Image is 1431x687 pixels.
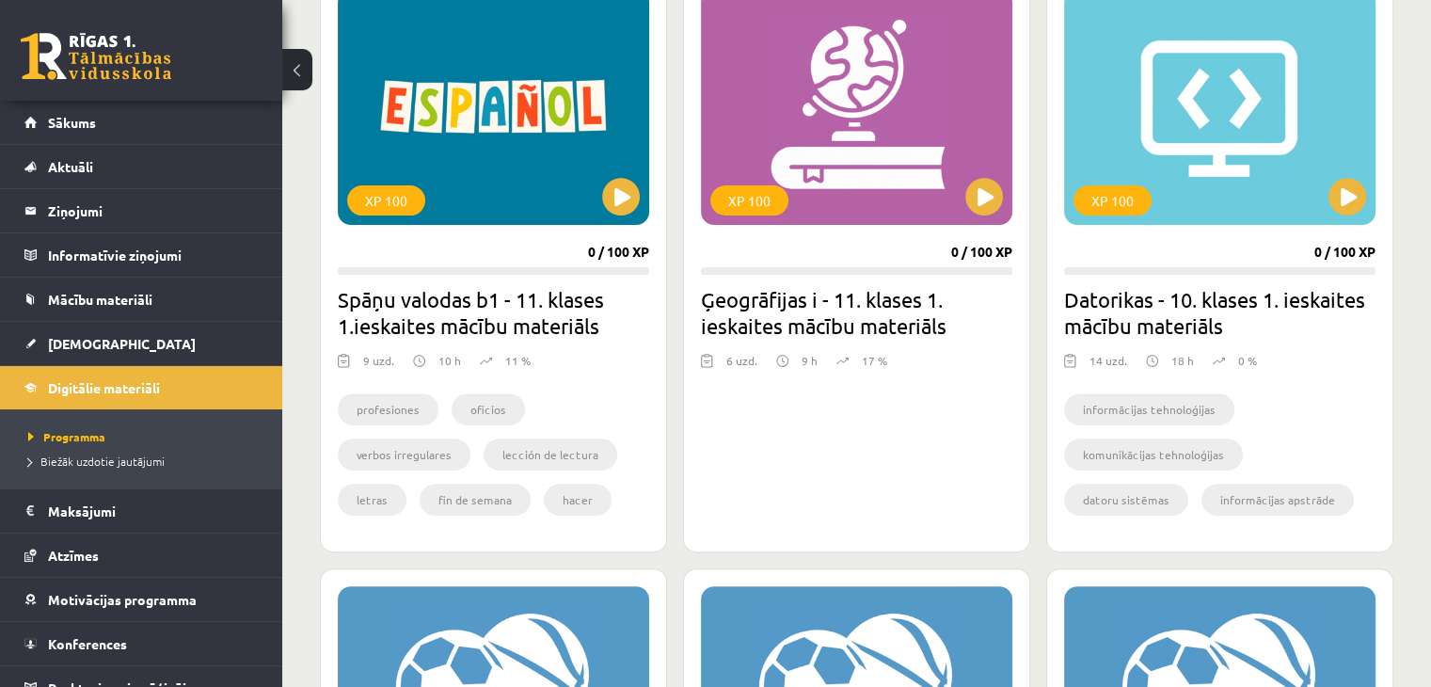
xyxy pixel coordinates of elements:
[28,454,165,469] span: Biežāk uzdotie jautājumi
[452,393,525,425] li: oficios
[726,352,757,380] div: 6 uzd.
[24,622,259,665] a: Konferences
[48,114,96,131] span: Sākums
[1201,484,1354,516] li: informācijas apstrāde
[24,322,259,365] a: [DEMOGRAPHIC_DATA]
[48,591,197,608] span: Motivācijas programma
[338,484,406,516] li: letras
[1238,352,1257,369] p: 0 %
[24,534,259,577] a: Atzīmes
[338,439,470,471] li: verbos irregulares
[505,352,531,369] p: 11 %
[24,366,259,409] a: Digitālie materiāli
[48,291,152,308] span: Mācību materiāli
[420,484,531,516] li: fin de semana
[28,429,105,444] span: Programma
[48,379,160,396] span: Digitālie materiāli
[28,453,263,470] a: Biežāk uzdotie jautājumi
[338,286,649,339] h2: Spāņu valodas b1 - 11. klases 1.ieskaites mācību materiāls
[48,335,196,352] span: [DEMOGRAPHIC_DATA]
[48,189,259,232] legend: Ziņojumi
[710,185,788,216] div: XP 100
[21,33,171,80] a: Rīgas 1. Tālmācības vidusskola
[338,393,438,425] li: profesiones
[48,635,127,652] span: Konferences
[28,428,263,445] a: Programma
[544,484,612,516] li: hacer
[48,233,259,277] legend: Informatīvie ziņojumi
[24,189,259,232] a: Ziņojumi
[1171,352,1194,369] p: 18 h
[1064,286,1375,339] h2: Datorikas - 10. klases 1. ieskaites mācību materiāls
[24,233,259,277] a: Informatīvie ziņojumi
[1064,439,1243,471] li: komunikācijas tehnoloģijas
[48,547,99,564] span: Atzīmes
[1089,352,1127,380] div: 14 uzd.
[438,352,461,369] p: 10 h
[484,439,617,471] li: lección de lectura
[48,489,259,533] legend: Maksājumi
[1064,484,1188,516] li: datoru sistēmas
[363,352,394,380] div: 9 uzd.
[24,145,259,188] a: Aktuāli
[862,352,887,369] p: 17 %
[802,352,818,369] p: 9 h
[48,158,93,175] span: Aktuāli
[24,101,259,144] a: Sākums
[24,489,259,533] a: Maksājumi
[701,286,1012,339] h2: Ģeogrāfijas i - 11. klases 1. ieskaites mācību materiāls
[347,185,425,216] div: XP 100
[1064,393,1234,425] li: informācijas tehnoloģijas
[1073,185,1152,216] div: XP 100
[24,278,259,321] a: Mācību materiāli
[24,578,259,621] a: Motivācijas programma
